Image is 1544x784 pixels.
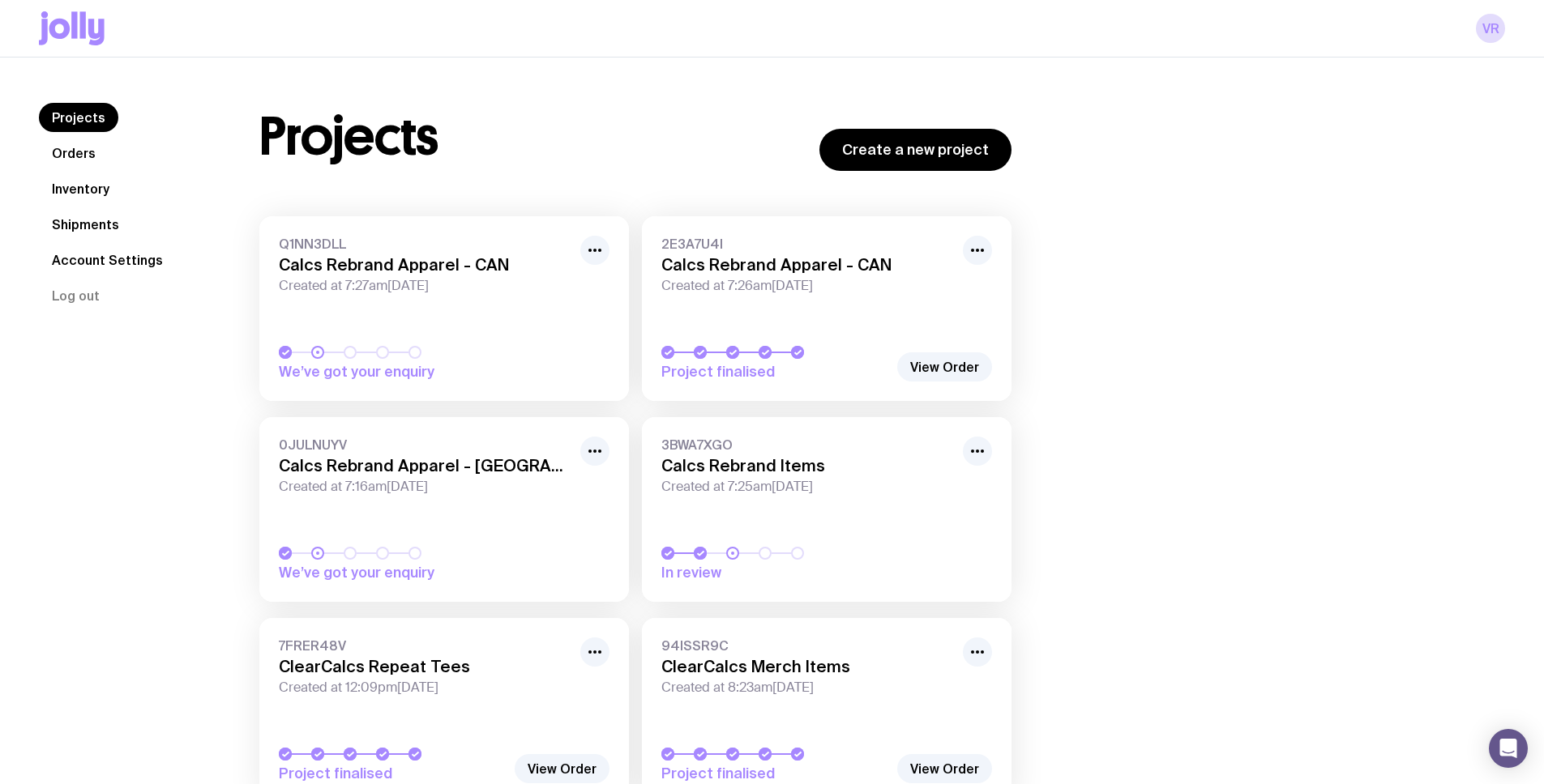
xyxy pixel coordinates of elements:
[661,637,953,654] span: 94ISSR9C
[642,417,1012,602] a: 3BWA7XGOCalcs Rebrand ItemsCreated at 7:25am[DATE]In review
[39,103,118,132] a: Projects
[515,754,609,783] a: View Order
[39,138,109,168] a: Orders
[661,437,953,453] span: 3BWA7XGO
[279,657,571,676] h3: ClearCalcs Repeat Tees
[661,236,953,252] span: 2E3A7U4I
[661,255,953,275] h3: Calcs Rebrand Apparel - CAN
[1476,14,1505,43] a: VR
[279,362,506,381] span: We’ve got your enquiry
[642,216,1012,401] a: 2E3A7U4ICalcs Rebrand Apparel - CANCreated at 7:26am[DATE]Project finalised
[279,255,571,275] h3: Calcs Rebrand Apparel - CAN
[259,216,629,401] a: Q1NN3DLLCalcs Rebrand Apparel - CANCreated at 7:27am[DATE]We’ve got your enquiry
[39,210,132,239] a: Shipments
[819,129,1012,171] a: Create a new project
[259,417,629,602] a: 0JULNUYVCalcs Rebrand Apparel - [GEOGRAPHIC_DATA]Created at 7:16am[DATE]We’ve got your enquiry
[661,456,953,475] h3: Calcs Rebrand Items
[39,245,176,275] a: Account Settings
[279,456,571,475] h3: Calcs Rebrand Apparel - [GEOGRAPHIC_DATA]
[279,236,571,252] span: Q1NN3DLL
[279,680,571,696] span: Created at 12:09pm[DATE]
[897,754,992,783] a: View Order
[661,764,888,783] span: Project finalised
[661,479,953,495] span: Created at 7:25am[DATE]
[259,111,438,163] h1: Projects
[39,281,113,310] button: Log out
[279,437,571,453] span: 0JULNUYV
[661,563,888,582] span: In review
[39,174,122,203] a: Inventory
[661,657,953,676] h3: ClearCalcs Merch Items
[897,352,992,381] a: View Order
[661,362,888,381] span: Project finalised
[661,680,953,696] span: Created at 8:23am[DATE]
[279,764,506,783] span: Project finalised
[279,563,506,582] span: We’ve got your enquiry
[1489,729,1528,768] div: Open Intercom Messenger
[279,637,571,654] span: 7FRER48V
[279,479,571,495] span: Created at 7:16am[DATE]
[661,278,953,294] span: Created at 7:26am[DATE]
[279,278,571,294] span: Created at 7:27am[DATE]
